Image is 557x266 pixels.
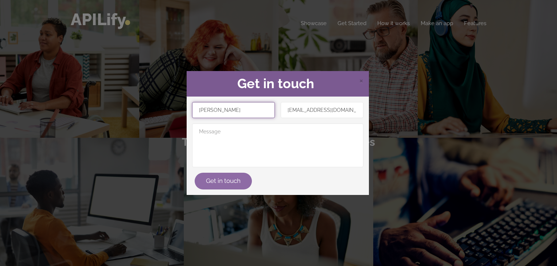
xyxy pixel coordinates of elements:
[195,173,252,189] button: Get in touch
[359,76,363,85] span: Close
[359,75,363,86] span: ×
[192,102,275,118] input: Name
[281,102,363,118] input: Email
[192,77,363,91] h2: Get in touch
